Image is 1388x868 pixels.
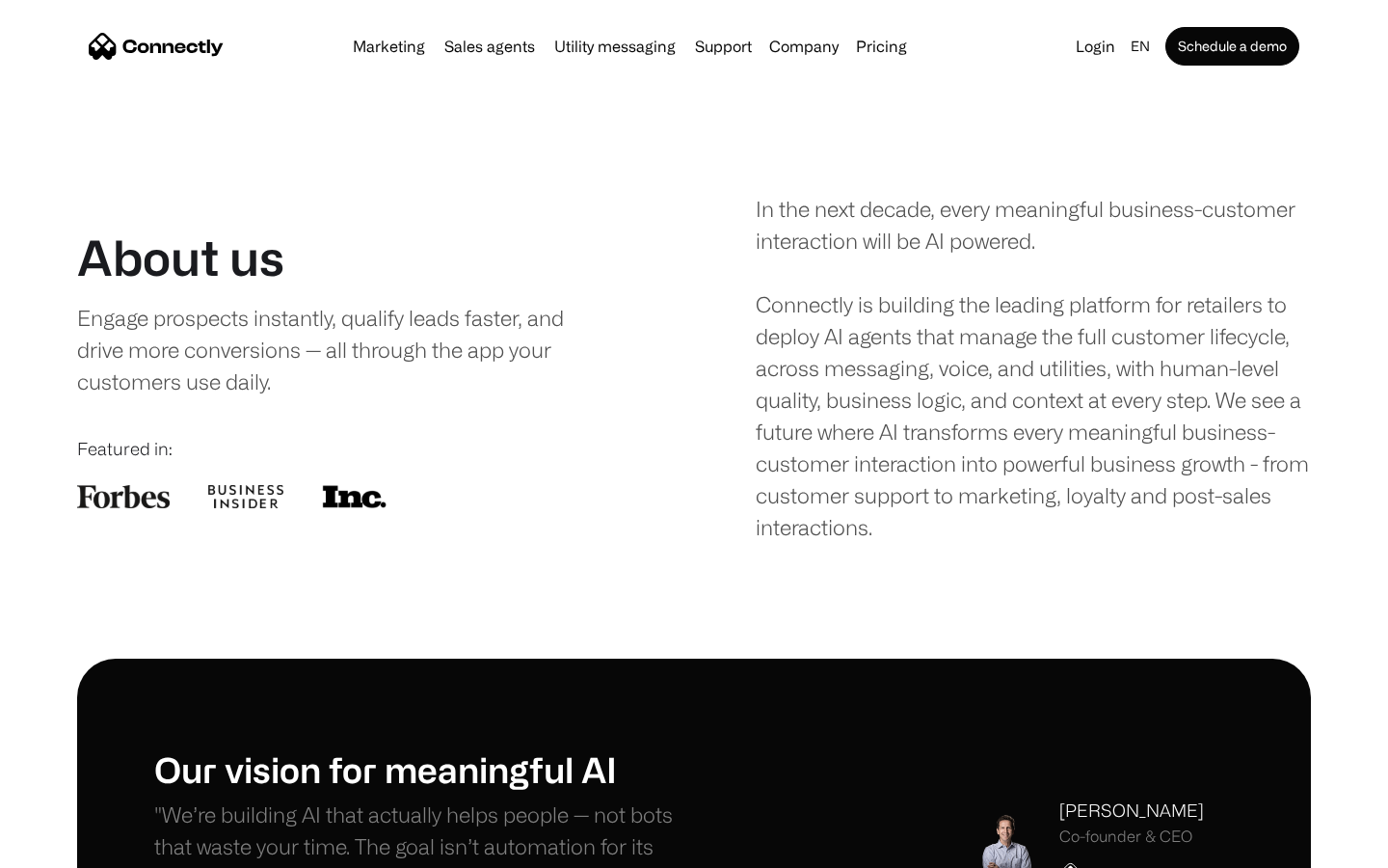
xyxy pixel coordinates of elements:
a: Support [687,39,760,54]
a: Schedule a demo [1165,27,1299,66]
div: en [1131,33,1150,60]
aside: Language selected: English [19,832,116,861]
a: Pricing [848,39,915,54]
ul: Language list [39,834,116,861]
div: [PERSON_NAME] [1059,798,1204,824]
h1: About us [77,229,284,286]
a: Marketing [345,39,433,54]
a: Sales agents [437,39,543,54]
div: Featured in: [77,436,632,462]
h1: Our vision for meaningful AI [154,748,694,790]
a: Utility messaging [547,39,683,54]
div: Co-founder & CEO [1059,827,1204,846]
div: In the next decade, every meaningful business-customer interaction will be AI powered. Connectly ... [756,193,1311,543]
div: Engage prospects instantly, qualify leads faster, and drive more conversions — all through the ap... [77,302,604,397]
a: Login [1068,33,1123,60]
div: Company [769,33,839,60]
